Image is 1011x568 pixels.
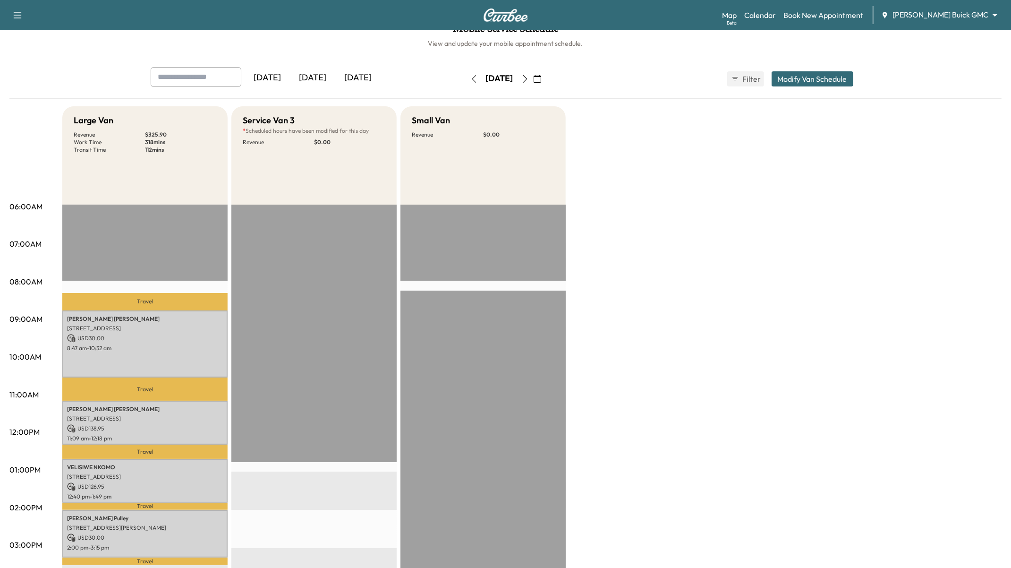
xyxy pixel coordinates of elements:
p: 11:00AM [9,389,39,400]
button: Filter [727,71,764,86]
p: [PERSON_NAME] Pulley [67,515,223,522]
p: 12:00PM [9,426,40,438]
p: 2:00 pm - 3:15 pm [67,544,223,551]
p: [PERSON_NAME] [PERSON_NAME] [67,315,223,323]
p: 12:40 pm - 1:49 pm [67,493,223,500]
a: Calendar [744,9,776,21]
p: $ 0.00 [483,131,554,138]
p: $ 325.90 [145,131,216,138]
p: $ 0.00 [314,138,385,146]
p: 06:00AM [9,201,42,212]
p: Travel [62,378,228,401]
p: VELISIWE NKOMO [67,464,223,471]
p: Work Time [74,138,145,146]
a: Book New Appointment [783,9,863,21]
div: [DATE] [486,73,513,85]
p: USD 30.00 [67,334,223,343]
p: [STREET_ADDRESS] [67,415,223,422]
h5: Service Van 3 [243,114,295,127]
p: 8:47 am - 10:32 am [67,344,223,352]
p: 01:00PM [9,464,41,475]
p: 08:00AM [9,276,42,287]
p: 11:09 am - 12:18 pm [67,435,223,442]
div: [DATE] [336,67,381,89]
p: Revenue [243,138,314,146]
p: Revenue [74,131,145,138]
p: Travel [62,558,228,565]
h1: Mobile Service Schedule [9,23,1002,39]
p: 318 mins [145,138,216,146]
p: Travel [62,503,228,510]
span: Filter [743,73,760,85]
h6: View and update your mobile appointment schedule. [9,39,1002,48]
img: Curbee Logo [483,9,528,22]
div: [DATE] [245,67,290,89]
p: Transit Time [74,146,145,154]
div: Beta [727,19,737,26]
button: Modify Van Schedule [772,71,853,86]
p: Revenue [412,131,483,138]
div: [DATE] [290,67,336,89]
h5: Small Van [412,114,450,127]
p: Travel [62,293,228,311]
p: USD 138.95 [67,424,223,433]
h5: Large Van [74,114,113,127]
p: 09:00AM [9,313,42,325]
p: [STREET_ADDRESS] [67,473,223,481]
p: 02:00PM [9,502,42,513]
p: USD 126.95 [67,482,223,491]
p: [STREET_ADDRESS] [67,325,223,332]
p: 03:00PM [9,539,42,551]
p: Travel [62,445,228,459]
p: [PERSON_NAME] [PERSON_NAME] [67,405,223,413]
p: Scheduled hours have been modified for this day [243,127,385,135]
p: 10:00AM [9,351,41,362]
p: [STREET_ADDRESS][PERSON_NAME] [67,524,223,532]
a: MapBeta [722,9,737,21]
p: 112 mins [145,146,216,154]
p: USD 30.00 [67,534,223,542]
span: [PERSON_NAME] Buick GMC [892,9,988,20]
p: 07:00AM [9,238,42,250]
